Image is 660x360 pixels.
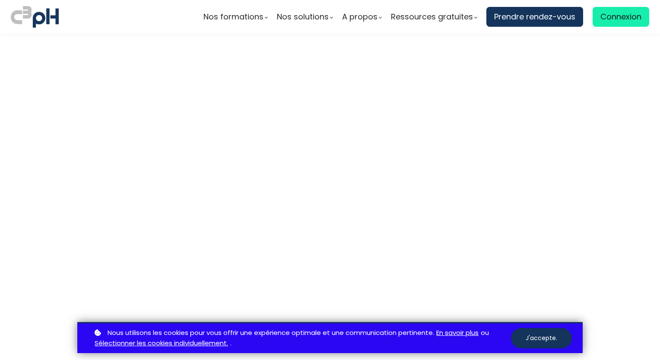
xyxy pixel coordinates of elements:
p: ou . [92,328,511,349]
span: Connexion [600,10,641,23]
span: Nous utilisons les cookies pour vous offrir une expérience optimale et une communication pertinente. [108,328,434,338]
a: Sélectionner les cookies individuellement. [95,338,228,349]
a: Prendre rendez-vous [486,7,583,27]
img: logo C3PH [11,4,59,29]
span: Prendre rendez-vous [494,10,575,23]
span: A propos [342,10,378,23]
button: J'accepte. [511,328,572,348]
span: Nos solutions [277,10,329,23]
a: En savoir plus [436,328,479,338]
a: Connexion [593,7,649,27]
span: Nos formations [203,10,263,23]
span: Ressources gratuites [391,10,473,23]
